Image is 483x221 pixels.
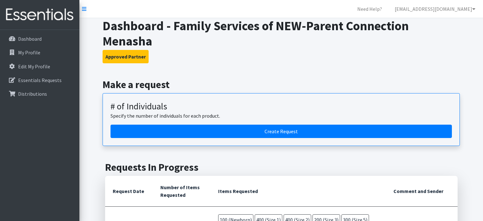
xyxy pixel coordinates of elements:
[3,46,77,59] a: My Profile
[3,60,77,73] a: Edit My Profile
[3,74,77,86] a: Essentials Requests
[18,77,62,83] p: Essentials Requests
[103,79,460,91] h2: Make a request
[18,91,47,97] p: Distributions
[352,3,387,15] a: Need Help?
[153,176,211,207] th: Number of Items Requested
[211,176,386,207] th: Items Requested
[18,49,40,56] p: My Profile
[386,176,458,207] th: Comment and Sender
[3,87,77,100] a: Distributions
[111,125,452,138] a: Create a request by number of individuals
[103,18,460,49] h1: Dashboard - Family Services of NEW-Parent Connection Menasha
[103,50,149,63] button: Approved Partner
[105,176,153,207] th: Request Date
[18,36,42,42] p: Dashboard
[390,3,480,15] a: [EMAIL_ADDRESS][DOMAIN_NAME]
[3,32,77,45] a: Dashboard
[111,112,452,120] p: Specify the number of individuals for each product.
[105,161,458,173] h2: Requests In Progress
[3,4,77,25] img: HumanEssentials
[111,101,452,112] h3: # of Individuals
[18,63,50,70] p: Edit My Profile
